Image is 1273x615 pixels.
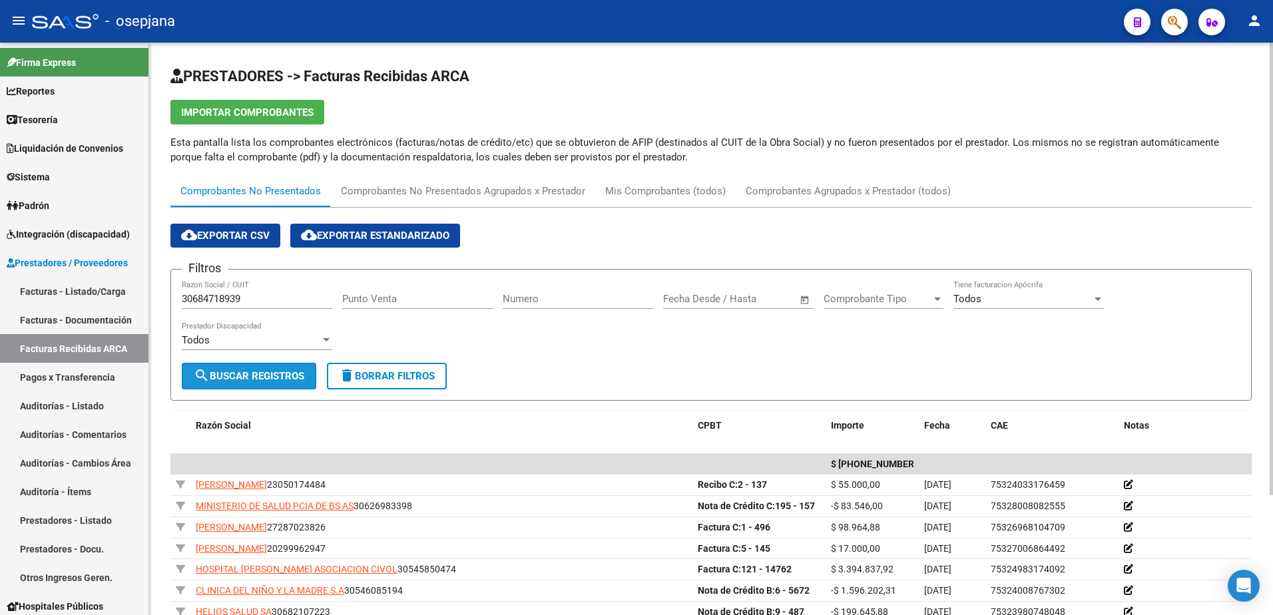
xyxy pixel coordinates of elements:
span: Exportar CSV [181,230,270,242]
span: Buscar Registros [194,370,304,382]
span: Recibo C: [698,479,738,490]
span: 75327006864492 [991,543,1065,554]
mat-icon: cloud_download [181,227,197,243]
span: Notas [1124,420,1149,431]
span: Factura C: [698,543,741,554]
span: CLINICA DEL NIÑO Y LA MADRE S.A [196,585,344,596]
span: Razón Social [196,420,251,431]
span: Fecha [924,420,950,431]
p: Esta pantalla lista los comprobantes electrónicos (facturas/notas de crédito/etc) que se obtuvier... [170,135,1252,164]
button: Importar Comprobantes [170,100,324,124]
strong: 195 - 157 [698,501,815,511]
span: [DATE] [924,501,951,511]
div: 23050174484 [196,477,687,493]
strong: 121 - 14762 [698,564,792,574]
strong: 6 - 5672 [698,585,810,596]
span: [PERSON_NAME] [196,522,267,532]
span: - osepjana [105,7,175,36]
span: [DATE] [924,522,951,532]
span: 75324983174092 [991,564,1065,574]
span: Prestadores / Proveedores [7,256,128,270]
span: [DATE] [924,479,951,490]
span: Exportar Estandarizado [301,230,449,242]
span: $ 29.249.086.457,68 [831,459,929,469]
span: $ 3.394.837,92 [831,564,893,574]
datatable-header-cell: Importe [826,411,919,440]
div: Mis Comprobantes (todos) [605,184,726,198]
mat-icon: delete [339,367,355,383]
span: $ 17.000,00 [831,543,880,554]
span: Liquidación de Convenios [7,141,123,156]
div: Comprobantes No Presentados Agrupados x Prestador [341,184,585,198]
button: Exportar CSV [170,224,280,248]
span: Borrar Filtros [339,370,435,382]
span: -$ 1.596.202,31 [831,585,896,596]
div: Comprobantes Agrupados x Prestador (todos) [746,184,951,198]
mat-icon: search [194,367,210,383]
span: Todos [953,293,981,305]
span: Importe [831,420,864,431]
mat-icon: person [1246,13,1262,29]
h2: PRESTADORES -> Facturas Recibidas ARCA [170,64,1252,89]
mat-icon: menu [11,13,27,29]
span: Todos [182,334,210,346]
div: 30545850474 [196,562,687,577]
span: Reportes [7,84,55,99]
span: Factura C: [698,564,741,574]
h3: Filtros [182,259,228,278]
span: Factura C: [698,522,741,532]
span: HOSPITAL [PERSON_NAME] ASOCIACION CIVOL [196,564,397,574]
span: Nota de Crédito C: [698,501,775,511]
button: Borrar Filtros [327,363,447,389]
span: [PERSON_NAME] [196,543,267,554]
span: Hospitales Públicos [7,599,103,614]
datatable-header-cell: Notas [1119,411,1252,440]
span: [DATE] [924,543,951,554]
button: Exportar Estandarizado [290,224,460,248]
span: Sistema [7,170,50,184]
datatable-header-cell: CPBT [692,411,826,440]
span: CPBT [698,420,722,431]
span: -$ 83.546,00 [831,501,883,511]
div: Open Intercom Messenger [1228,570,1260,602]
datatable-header-cell: Fecha [919,411,985,440]
datatable-header-cell: CAE [985,411,1119,440]
datatable-header-cell: Razón Social [190,411,692,440]
span: Integración (discapacidad) [7,227,130,242]
input: End date [718,293,783,305]
mat-icon: cloud_download [301,227,317,243]
strong: 2 - 137 [698,479,767,490]
span: Nota de Crédito B: [698,585,775,596]
span: CAE [991,420,1008,431]
span: Padrón [7,198,49,213]
span: $ 55.000,00 [831,479,880,490]
span: 75324008767302 [991,585,1065,596]
span: Importar Comprobantes [181,106,314,118]
span: [DATE] [924,585,951,596]
div: Comprobantes No Presentados [180,184,321,198]
button: Open calendar [798,292,813,307]
div: 20299962947 [196,541,687,556]
div: 27287023826 [196,520,687,535]
span: $ 98.964,88 [831,522,880,532]
span: Tesorería [7,112,58,127]
div: 30546085194 [196,583,687,598]
span: Firma Express [7,55,76,70]
span: MINISTERIO DE SALUD PCIA DE BS AS [196,501,354,511]
span: [PERSON_NAME] [196,479,267,490]
span: [DATE] [924,564,951,574]
input: Start date [663,293,706,305]
div: 30626983398 [196,499,687,514]
span: 75324033176459 [991,479,1065,490]
span: 75326968104709 [991,522,1065,532]
button: Buscar Registros [182,363,316,389]
strong: 5 - 145 [698,543,770,554]
span: Comprobante Tipo [824,293,931,305]
strong: 1 - 496 [698,522,770,532]
span: 75328008082555 [991,501,1065,511]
